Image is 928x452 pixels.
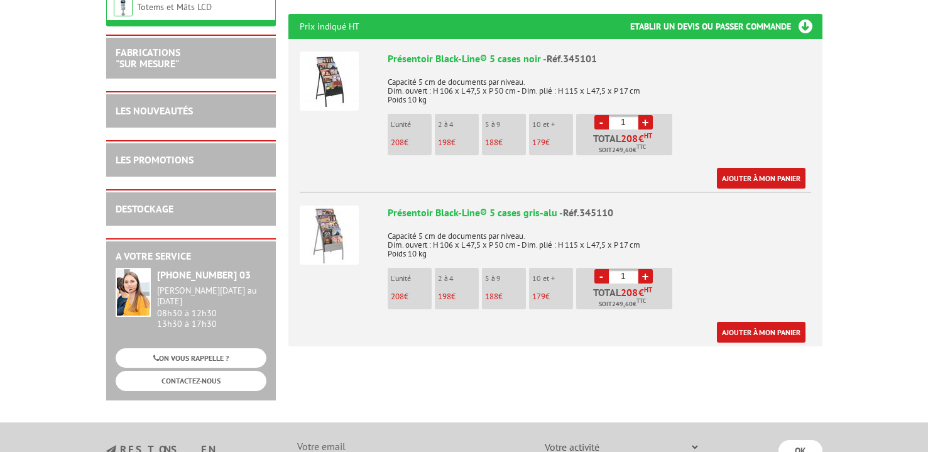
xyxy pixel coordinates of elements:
[438,138,479,147] p: €
[532,274,573,283] p: 10 et +
[547,52,597,65] span: Réf.345101
[438,292,479,301] p: €
[157,285,266,307] div: [PERSON_NAME][DATE] au [DATE]
[644,131,652,140] sup: HT
[116,348,266,368] a: ON VOUS RAPPELLE ?
[391,138,432,147] p: €
[116,371,266,390] a: CONTACTEZ-NOUS
[599,299,646,309] span: Soit €
[300,52,359,111] img: Présentoir Black-Line® 5 cases noir
[594,115,609,130] a: -
[717,322,805,343] a: Ajouter à mon panier
[485,291,498,302] span: 188
[532,120,573,129] p: 10 et +
[485,292,526,301] p: €
[438,120,479,129] p: 2 à 4
[579,287,672,309] p: Total
[532,292,573,301] p: €
[116,104,193,117] a: LES NOUVEAUTÉS
[612,299,633,309] span: 249,60
[485,120,526,129] p: 5 à 9
[630,14,822,39] h3: Etablir un devis ou passer commande
[644,285,652,294] sup: HT
[636,143,646,150] sup: TTC
[388,52,811,66] div: Présentoir Black-Line® 5 cases noir -
[137,1,212,13] a: Totems et Mâts LCD
[579,133,672,155] p: Total
[391,292,432,301] p: €
[300,206,359,265] img: Présentoir Black-Line® 5 cases gris-alu
[300,14,359,39] p: Prix indiqué HT
[636,297,646,304] sup: TTC
[388,206,811,220] div: Présentoir Black-Line® 5 cases gris-alu -
[116,202,173,215] a: DESTOCKAGE
[621,287,638,297] span: 208
[717,168,805,189] a: Ajouter à mon panier
[485,137,498,148] span: 188
[157,268,251,281] strong: [PHONE_NUMBER] 03
[532,138,573,147] p: €
[612,145,633,155] span: 249,60
[485,274,526,283] p: 5 à 9
[638,115,653,130] a: +
[485,138,526,147] p: €
[116,46,180,70] a: FABRICATIONS"Sur Mesure"
[391,137,404,148] span: 208
[638,133,644,143] span: €
[116,268,151,317] img: widget-service.jpg
[621,133,638,143] span: 208
[388,223,811,258] p: Capacité 5 cm de documents par niveau. Dim. ouvert : H 106 x L 47,5 x P 50 cm - Dim. plié : H 115...
[563,206,613,219] span: Réf.345110
[391,291,404,302] span: 208
[116,153,194,166] a: LES PROMOTIONS
[594,269,609,284] a: -
[438,274,479,283] p: 2 à 4
[391,274,432,283] p: L'unité
[157,285,266,329] div: 08h30 à 12h30 13h30 à 17h30
[391,120,432,129] p: L'unité
[438,137,451,148] span: 198
[638,287,644,297] span: €
[638,269,653,284] a: +
[438,291,451,302] span: 198
[532,137,545,148] span: 179
[532,291,545,302] span: 179
[116,251,266,262] h2: A votre service
[388,69,811,104] p: Capacité 5 cm de documents par niveau. Dim. ouvert : H 106 x L 47,5 x P 50 cm - Dim. plié : H 115...
[599,145,646,155] span: Soit €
